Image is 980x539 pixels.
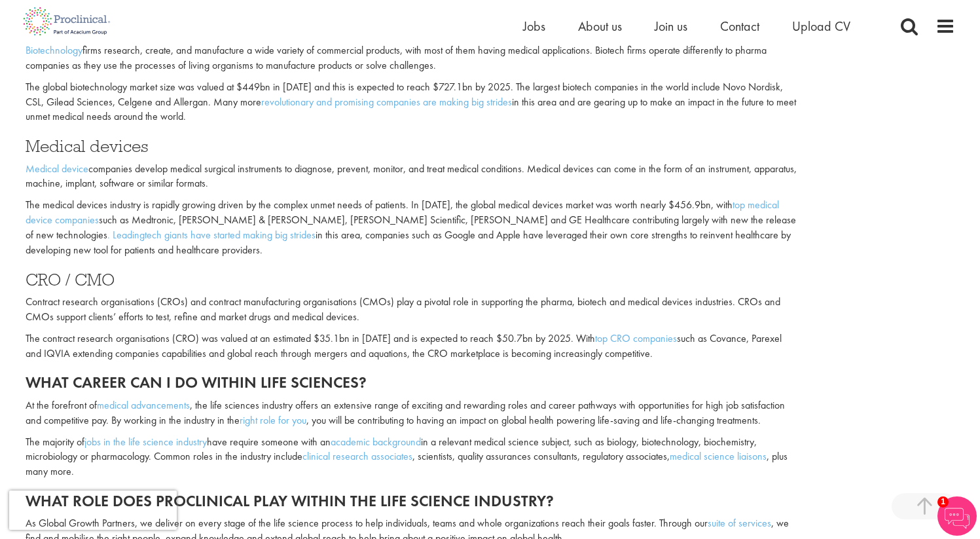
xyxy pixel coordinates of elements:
iframe: reCAPTCHA [9,491,177,530]
a: Contact [720,18,759,35]
a: academic background [331,435,421,449]
a: Medical device [26,162,88,176]
p: The majority of have require someone with an in a relevant medical science subject, such as biolo... [26,435,797,480]
a: . Leading [107,228,145,242]
p: The contract research organisations (CRO) was valued at an estimated $35.1bn in [DATE] and is exp... [26,331,797,362]
p: At the forefront of , the life sciences industry offers an extensive range of exciting and reward... [26,398,797,428]
p: companies develop medical surgical instruments to diagnose, prevent, monitor, and treat medical c... [26,162,797,192]
a: About us [578,18,622,35]
p: Contract research organisations (CROs) and contract manufacturing organisations (CMOs) play a piv... [26,295,797,325]
a: medical science liaisons [670,449,767,463]
a: right role for you [240,413,306,427]
a: top medical device companies [26,198,779,227]
a: clinical research associates [302,449,412,463]
p: The global biotechnology market size was valued at $449bn in [DATE] and this is expected to reach... [26,80,797,125]
p: The medical devices industry is rapidly growing driven by the complex unmet needs of patients. In... [26,198,797,257]
a: top CRO companies [595,331,677,345]
img: Chatbot [937,496,977,536]
a: Upload CV [792,18,850,35]
a: suite of services [708,516,771,530]
a: revolutionary and promising companies are making big strides [261,95,512,109]
a: Biotechnology [26,43,82,57]
h2: What role does Proclinical play within the life science industry? [26,493,797,510]
h2: What career can I do within life sciences? [26,374,797,391]
span: 1 [937,496,949,508]
a: tech giants have started making big strides [145,228,316,242]
a: Jobs [523,18,545,35]
a: jobs in the life science industry [84,435,207,449]
h3: CRO / CMO [26,271,797,288]
a: medical advancements [97,398,190,412]
h3: Medical devices [26,138,797,155]
a: Join us [655,18,687,35]
p: firms research, create, and manufacture a wide variety of commercial products, with most of them ... [26,43,797,73]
